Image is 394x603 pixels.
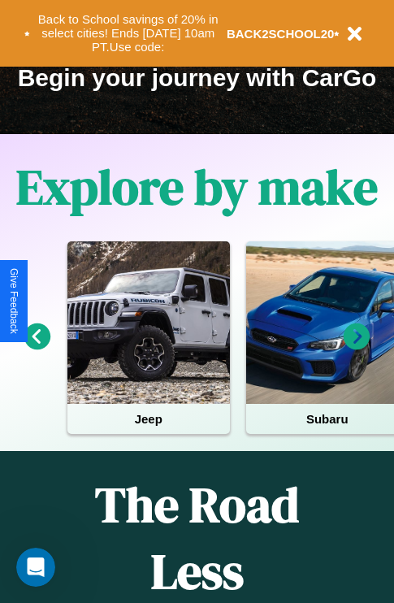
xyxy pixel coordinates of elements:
h4: Jeep [67,404,230,434]
b: BACK2SCHOOL20 [227,27,335,41]
iframe: Intercom live chat [16,548,55,587]
h1: Explore by make [16,154,378,220]
div: Give Feedback [8,268,19,334]
button: Back to School savings of 20% in select cities! Ends [DATE] 10am PT.Use code: [30,8,227,59]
